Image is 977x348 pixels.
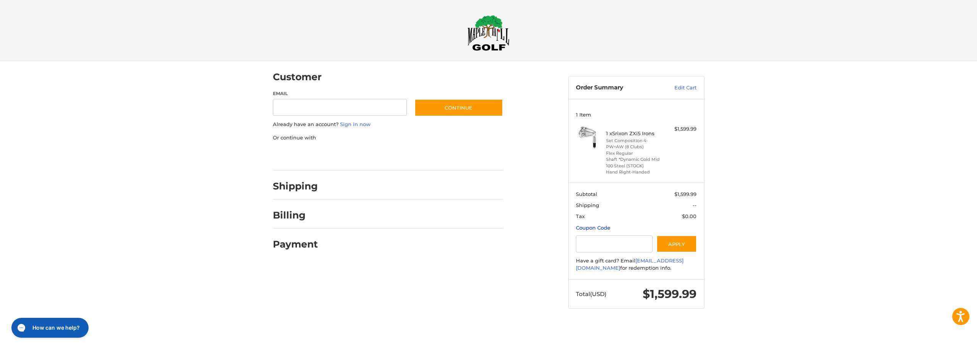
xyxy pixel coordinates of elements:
[273,121,503,128] p: Already have an account?
[8,315,91,340] iframe: Gorgias live chat messenger
[576,290,606,298] span: Total (USD)
[606,138,664,150] li: Set Composition 4-PW+AW (8 Clubs)
[270,149,327,163] iframe: PayPal-paypal
[335,149,392,163] iframe: PayPal-paylater
[606,130,664,136] h4: 1 x Srixon ZXi5 Irons
[606,150,664,157] li: Flex Regular
[576,257,696,272] div: Have a gift card? Email for redemption info.
[273,71,322,83] h2: Customer
[576,235,653,253] input: Gift Certificate or Coupon Code
[606,156,664,169] li: Shaft *Dynamic Gold Mid 100 Steel (STOCK)
[400,149,457,163] iframe: PayPal-venmo
[606,169,664,175] li: Hand Right-Handed
[576,191,597,197] span: Subtotal
[656,235,697,253] button: Apply
[576,202,599,208] span: Shipping
[468,15,509,51] img: Maple Hill Golf
[682,213,696,219] span: $0.00
[666,125,696,133] div: $1,599.99
[340,121,371,127] a: Sign in now
[576,225,610,231] a: Coupon Code
[273,180,318,192] h2: Shipping
[576,84,658,92] h3: Order Summary
[576,213,585,219] span: Tax
[273,209,318,221] h2: Billing
[674,191,696,197] span: $1,599.99
[414,99,503,117] button: Continue
[643,287,696,301] span: $1,599.99
[658,84,696,92] a: Edit Cart
[576,112,696,118] h3: 1 Item
[273,90,407,97] label: Email
[693,202,696,208] span: --
[273,238,318,250] h2: Payment
[273,134,503,142] p: Or continue with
